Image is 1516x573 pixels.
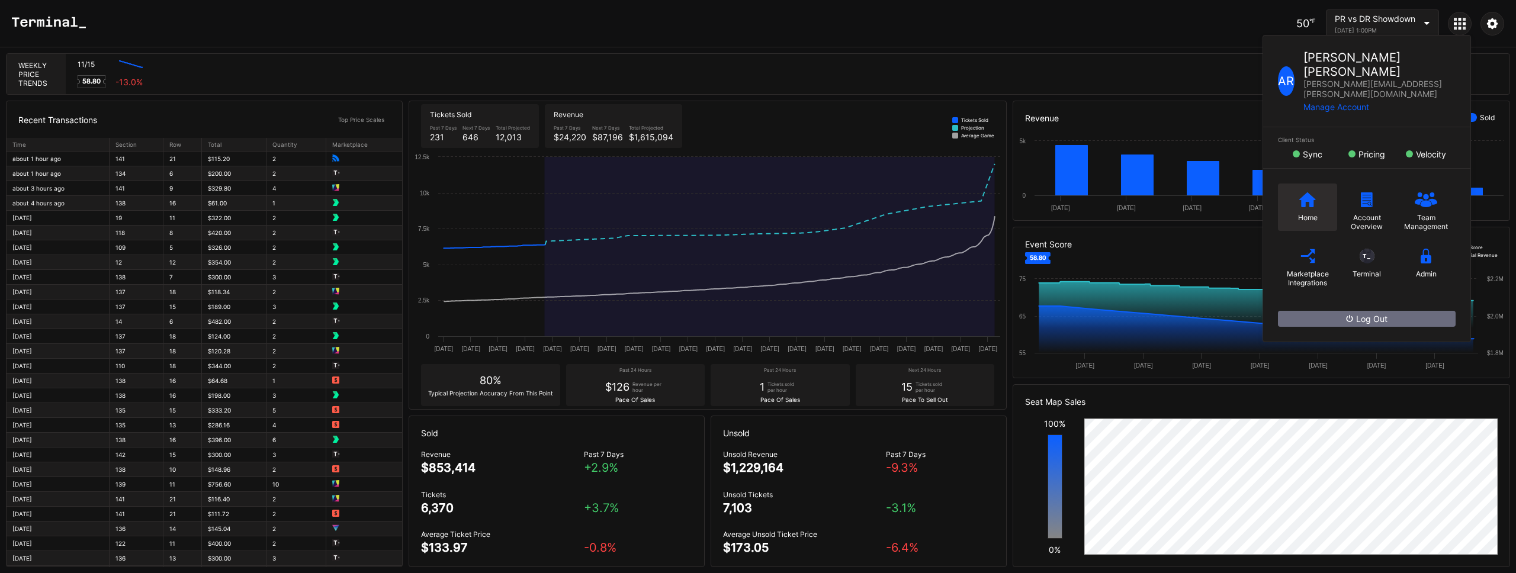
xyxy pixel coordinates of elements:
div: 12,013 [496,132,530,142]
div: + 2.9 % [584,461,692,475]
text: [DATE] [978,346,997,352]
text: [DATE] [489,346,508,352]
text: 65 [1019,313,1026,320]
div: Team Management [1402,213,1450,231]
div: $853,414 [421,461,476,475]
div: Tickets sold per hour [767,381,800,393]
td: 141 [109,507,163,522]
text: [DATE] [1367,362,1386,369]
td: 15 [163,448,202,462]
text: [DATE] [1309,362,1328,369]
td: $286.16 [202,418,266,433]
text: [DATE] [1075,362,1094,369]
text: 10k [420,190,430,197]
div: [DATE] [12,362,103,369]
div: [DATE] [12,451,103,458]
div: [DATE] [12,392,103,399]
td: 4 [266,418,326,433]
text: [DATE] [760,346,779,352]
div: [DATE] [12,421,103,429]
td: 2 [266,507,326,522]
td: 139 [109,477,163,492]
td: $344.00 [202,359,266,374]
td: 2 [266,166,326,181]
text: [DATE] [924,346,943,352]
div: 7,103 [723,501,752,515]
div: [DATE] [12,495,103,503]
th: Total [202,138,266,152]
td: 110 [109,359,163,374]
div: Pricing [1358,149,1385,159]
td: 11 [163,477,202,492]
div: [DATE] [12,510,103,517]
div: $126 [605,381,629,393]
div: 11/15 [78,60,95,69]
div: -13.0 % [115,77,143,87]
td: $400.00 [202,536,266,551]
div: [DATE] [12,347,103,355]
td: 2 [266,152,326,166]
img: 1fee0a9e6c9cec5b2af6.png [332,154,339,162]
div: Tickets Sold [961,117,988,123]
td: 18 [163,329,202,344]
td: $396.00 [202,433,266,448]
td: $64.68 [202,374,266,388]
div: [DATE] 1:00PM [1335,27,1415,34]
td: 16 [163,374,202,388]
div: Revenue [421,450,584,459]
div: Tickets [421,490,584,499]
td: 2 [266,226,326,240]
td: 135 [109,403,163,418]
div: Sync [1303,149,1322,159]
text: [DATE] [1183,205,1202,211]
div: Log Out [1346,314,1387,324]
td: $198.00 [202,388,266,403]
div: about 4 hours ago [12,199,103,207]
td: 2 [266,462,326,477]
text: 55 [1019,350,1026,356]
img: 11375d9cff1df7562b3f.png [332,362,339,369]
div: Average Ticket Price [421,530,584,539]
div: Velocity [1416,149,1446,159]
div: [DATE] [12,540,103,547]
div: [DATE] [12,436,103,443]
td: 2 [266,285,326,300]
div: Past 24 Hours [717,367,844,375]
td: 2 [266,314,326,329]
img: 66534caa8425c4114717.png [332,184,339,191]
td: 141 [109,152,163,166]
td: 12 [109,255,163,270]
td: 5 [266,403,326,418]
td: 138 [109,270,163,285]
td: $116.40 [202,492,266,507]
td: 21 [163,492,202,507]
td: $300.00 [202,270,266,285]
text: [DATE] [516,346,535,352]
td: 138 [109,196,163,211]
img: 11375d9cff1df7562b3f.png [332,273,339,280]
img: 7c694e75740273bc7910.png [332,258,339,265]
div: 646 [462,132,490,142]
td: 9 [163,181,202,196]
td: $111.72 [202,507,266,522]
img: 8bdfe9f8b5d43a0de7cb.png [332,421,339,428]
text: $2.2M [1487,276,1504,282]
div: [DATE] [12,466,103,473]
div: [DATE] [12,333,103,340]
td: 136 [109,522,163,536]
div: Revenue per hour [632,381,665,393]
text: [DATE] [679,346,698,352]
text: [DATE] [733,346,752,352]
td: 16 [163,433,202,448]
div: Pace Of Sales [760,396,800,403]
div: Seat Map Sales [1013,385,1509,419]
img: 8bdfe9f8b5d43a0de7cb.png [332,406,339,413]
img: 11375d9cff1df7562b3f.png [332,554,339,561]
text: 2.5k [418,297,430,304]
div: $133.97 [421,540,468,555]
div: Admin [1416,269,1437,278]
text: [DATE] [1192,362,1211,369]
td: 118 [109,226,163,240]
th: Section [109,138,163,152]
td: 137 [109,329,163,344]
